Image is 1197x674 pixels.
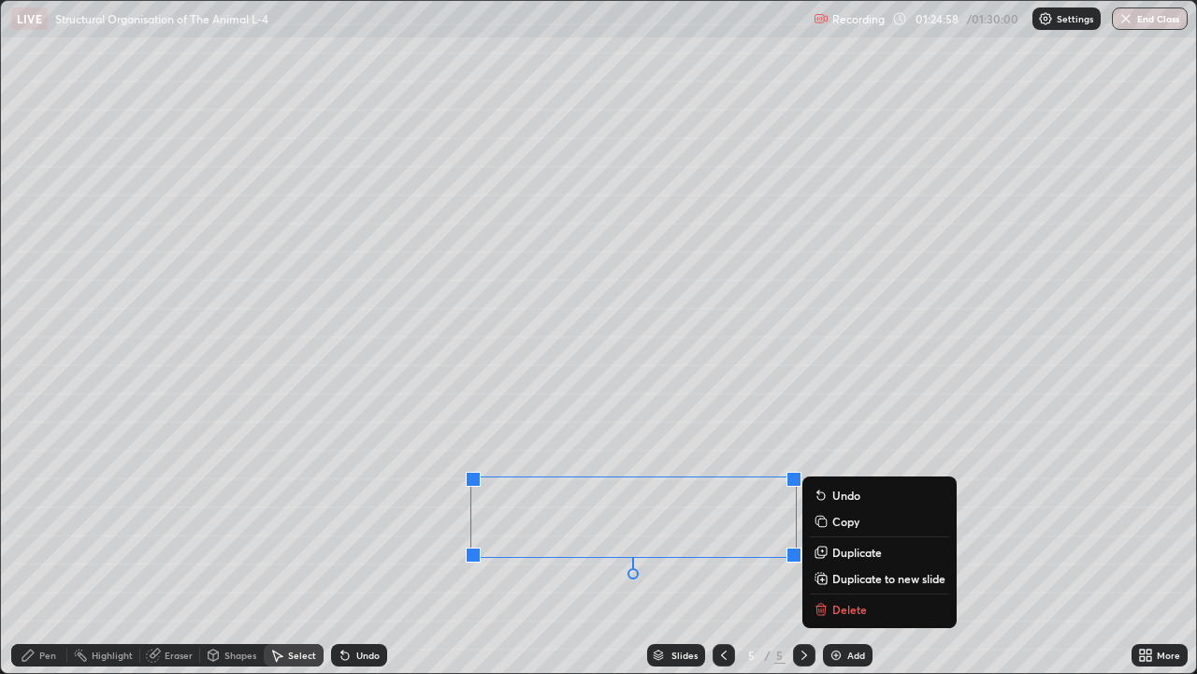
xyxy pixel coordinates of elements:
div: Shapes [224,651,256,660]
img: add-slide-button [829,648,844,663]
img: class-settings-icons [1038,11,1053,26]
button: End Class [1112,7,1188,30]
img: recording.375f2c34.svg [814,11,829,26]
p: Structural Organisation of The Animal L-4 [55,11,268,26]
div: Eraser [165,651,193,660]
img: end-class-cross [1118,11,1133,26]
div: Undo [356,651,380,660]
p: Delete [832,602,867,617]
p: LIVE [17,11,42,26]
p: Undo [832,488,860,503]
button: Undo [810,484,949,506]
div: / [765,650,771,661]
div: Add [847,651,865,660]
div: 5 [743,650,761,661]
div: Select [288,651,316,660]
button: Delete [810,598,949,621]
button: Duplicate to new slide [810,567,949,590]
p: Recording [832,12,885,26]
div: Slides [671,651,698,660]
button: Duplicate [810,541,949,564]
div: More [1157,651,1180,660]
button: Copy [810,510,949,533]
p: Settings [1057,14,1093,23]
div: Pen [39,651,56,660]
p: Duplicate [832,545,882,560]
p: Copy [832,514,859,529]
div: 5 [774,647,786,664]
div: Highlight [92,651,133,660]
p: Duplicate to new slide [832,571,945,586]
